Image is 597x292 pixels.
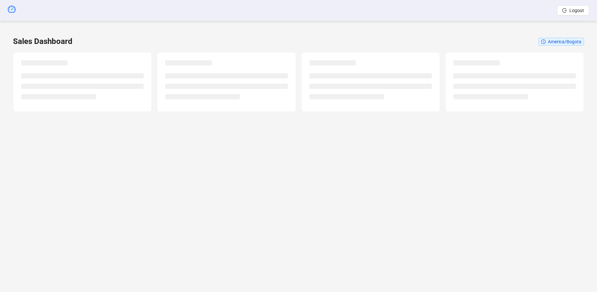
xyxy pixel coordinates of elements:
span: logout [562,8,567,13]
span: America/Bogota [548,39,581,44]
span: dashboard [8,5,16,13]
button: Logout [557,5,589,16]
h3: Sales Dashboard [13,36,72,47]
span: clock-circle [541,39,546,44]
span: Logout [569,8,584,13]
